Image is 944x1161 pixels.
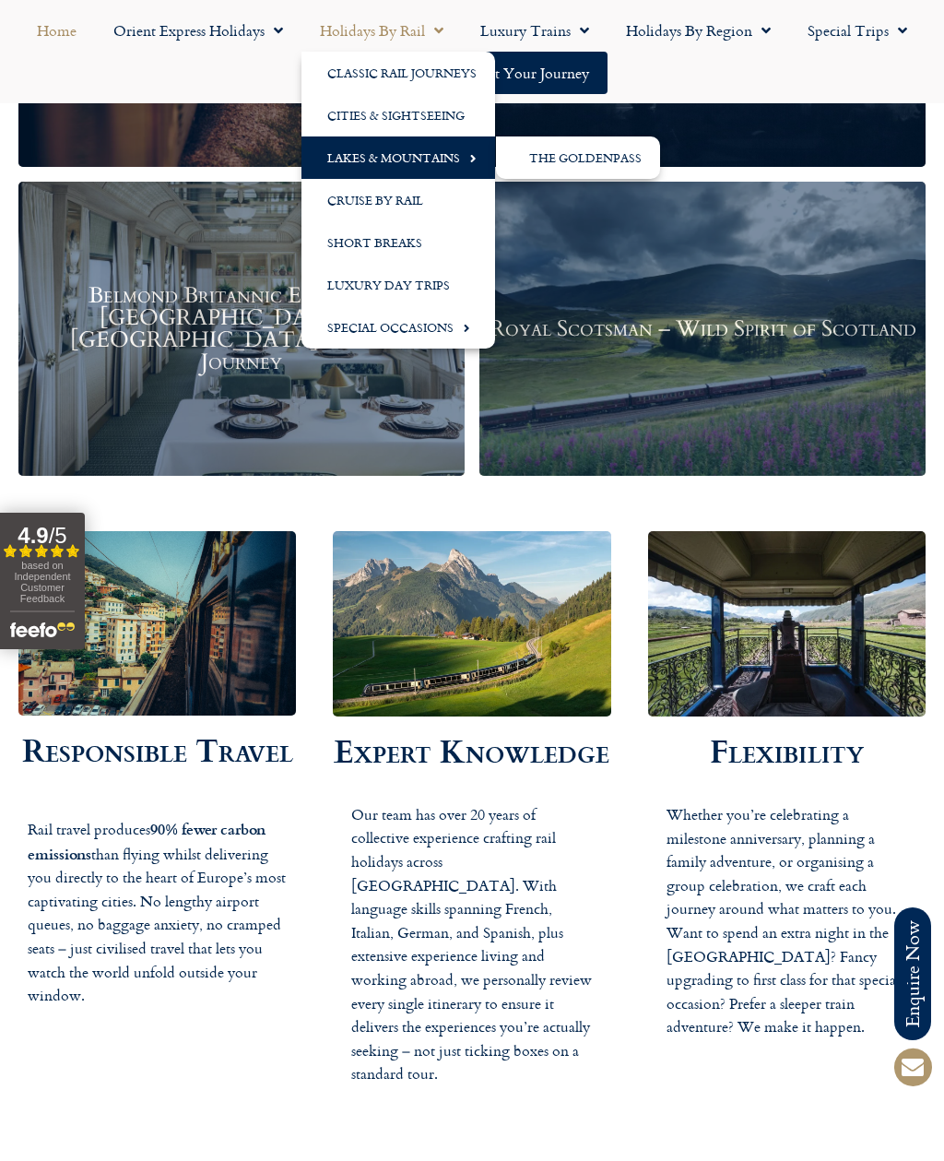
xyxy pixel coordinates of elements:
[462,9,608,52] a: Luxury Trains
[28,284,455,373] h3: Belmond Britannic Explorer – [GEOGRAPHIC_DATA] To [GEOGRAPHIC_DATA] – 3 night Journey
[453,52,608,94] a: Start your Journey
[18,734,296,765] h2: Responsible Travel
[301,94,495,136] a: Cities & Sightseeing
[351,803,592,1086] p: Our team has over 20 years of collective experience crafting rail holidays across [GEOGRAPHIC_DAT...
[608,9,789,52] a: Holidays by Region
[301,179,495,221] a: Cruise by Rail
[18,182,465,476] a: Belmond Britannic Explorer – [GEOGRAPHIC_DATA] To [GEOGRAPHIC_DATA] – 3 night Journey
[479,182,926,476] a: Royal Scotsman – Wild Spirit of Scotland
[496,136,660,179] a: The GoldenPass
[301,136,495,179] a: Lakes & Mountains
[28,793,287,1007] p: Rail travel produces than flying whilst delivering you directly to the heart of Europe’s most cap...
[489,317,916,339] h3: Royal Scotsman – Wild Spirit of Scotland
[301,9,462,52] a: Holidays by Rail
[301,306,495,349] a: Special Occasions
[301,264,495,306] a: Luxury Day Trips
[9,9,935,94] nav: Menu
[301,52,495,94] a: Classic Rail Journeys
[28,818,265,864] strong: 90% fewer carbon emissions
[667,803,907,1039] p: Whether you’re celebrating a milestone anniversary, planning a family adventure, or organising a ...
[18,9,95,52] a: Home
[789,9,926,52] a: Special Trips
[95,9,301,52] a: Orient Express Holidays
[333,735,610,766] h2: Expert Knowledge
[301,52,495,349] ul: Holidays by Rail
[648,735,926,766] h2: Flexibility
[496,136,660,179] ul: Lakes & Mountains
[301,221,495,264] a: Short Breaks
